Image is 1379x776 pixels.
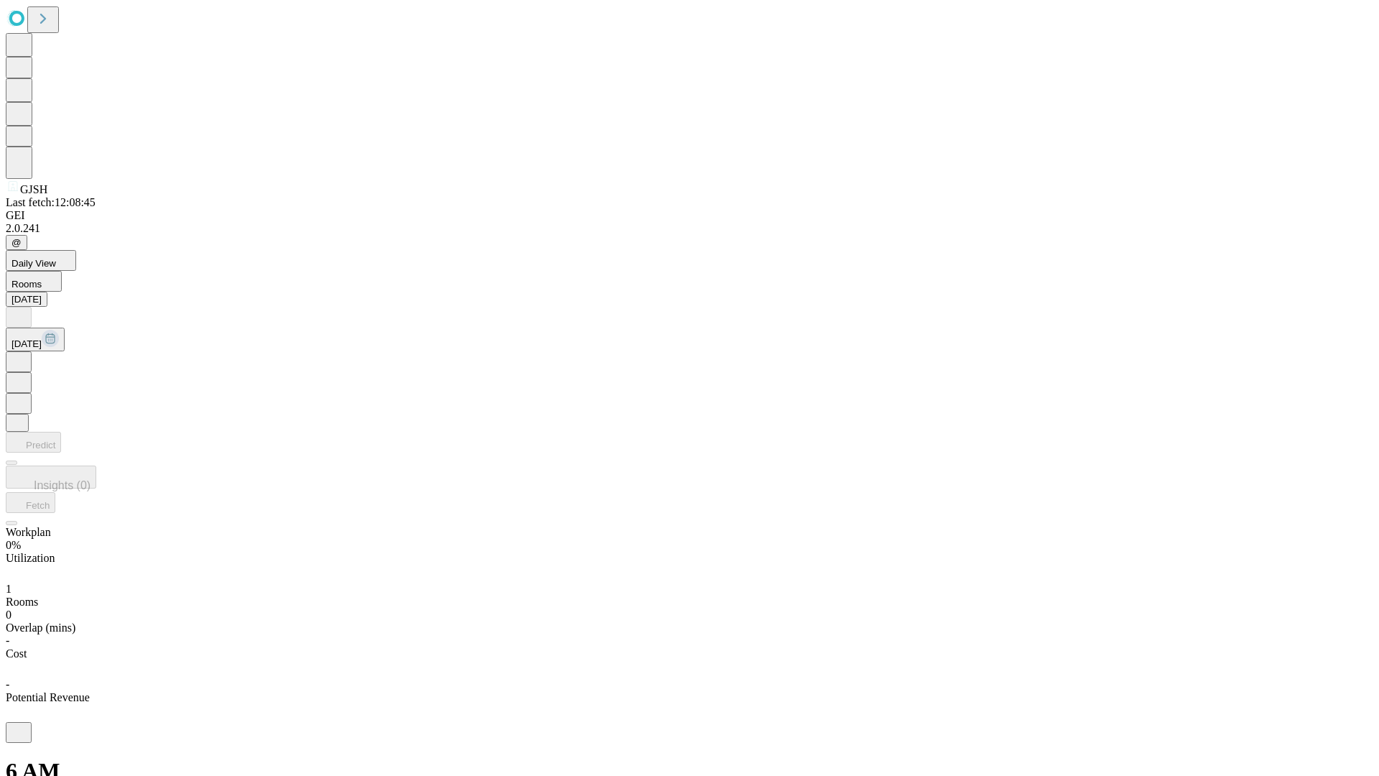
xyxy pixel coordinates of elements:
button: Daily View [6,250,76,271]
span: Daily View [11,258,56,269]
button: Insights (0) [6,466,96,489]
span: Overlap (mins) [6,622,75,634]
span: 0 [6,609,11,621]
span: Last fetch: 12:08:45 [6,196,96,208]
button: Rooms [6,271,62,292]
button: [DATE] [6,328,65,351]
div: GEI [6,209,1373,222]
span: Workplan [6,526,51,538]
span: Utilization [6,552,55,564]
span: Insights (0) [34,479,90,491]
span: - [6,634,9,647]
span: Rooms [11,279,42,290]
span: Rooms [6,596,38,608]
span: @ [11,237,22,248]
span: Potential Revenue [6,691,90,703]
span: Cost [6,647,27,660]
button: @ [6,235,27,250]
span: 0% [6,539,21,551]
span: - [6,678,9,690]
span: GJSH [20,183,47,195]
button: Predict [6,432,61,453]
div: 2.0.241 [6,222,1373,235]
button: [DATE] [6,292,47,307]
span: [DATE] [11,338,42,349]
span: 1 [6,583,11,595]
button: Fetch [6,492,55,513]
